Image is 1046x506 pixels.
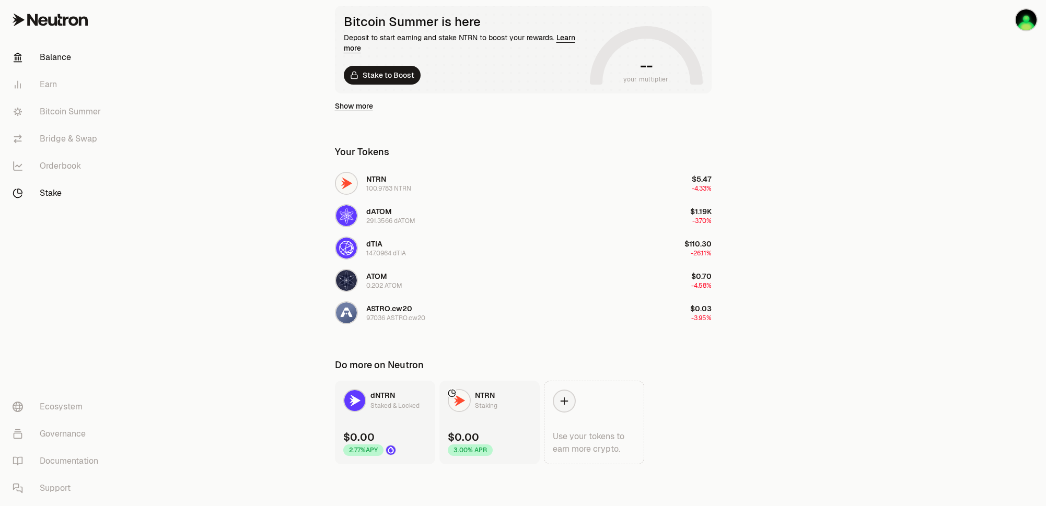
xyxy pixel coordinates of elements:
img: dATOM Logo [336,205,357,226]
img: Drop [386,445,396,455]
a: Use your tokens to earn more crypto. [544,381,644,464]
img: ASTRO.cw20 Logo [336,302,357,323]
div: 291.3566 dATOM [366,217,415,225]
span: dNTRN [370,391,395,400]
div: $0.00 [448,430,479,444]
h1: -- [640,57,652,74]
img: dTIA Logo [336,238,357,258]
span: $1.19K [690,207,712,216]
a: Support [4,475,113,502]
button: ASTRO.cw20 LogoASTRO.cw209.7036 ASTRO.cw20$0.03-3.95% [329,297,718,328]
img: NTRN Logo [449,390,470,411]
span: $5.47 [692,174,712,184]
div: Use your tokens to earn more crypto. [553,430,635,455]
button: dTIA LogodTIA147.0964 dTIA$110.30-26.11% [329,232,718,264]
a: Learn more [344,33,575,53]
span: $110.30 [684,239,712,249]
div: Bitcoin Summer is here [344,15,586,29]
div: $0.00 [343,430,375,444]
button: dATOM LogodATOM291.3566 dATOM$1.19K-3.70% [329,200,718,231]
button: NTRN LogoNTRN100.9783 NTRN$5.47-4.33% [329,168,718,199]
div: Your Tokens [335,145,389,159]
span: -4.58% [691,281,712,290]
span: ASTRO.cw20 [366,304,412,313]
a: Documentation [4,448,113,475]
div: 100.9783 NTRN [366,184,411,193]
span: -26.11% [691,249,712,257]
a: Governance [4,420,113,448]
a: dNTRN LogodNTRNStaked & Locked$0.002.77%APYDrop [335,381,435,464]
div: 9.7036 ASTRO.cw20 [366,314,425,322]
a: Bitcoin Summer [4,98,113,125]
span: $0.70 [691,272,712,281]
a: Bridge & Swap [4,125,113,152]
span: ATOM [366,272,387,281]
img: pandas1003 [1016,9,1037,30]
a: Earn [4,71,113,98]
span: -4.33% [692,184,712,193]
a: Orderbook [4,152,113,180]
img: NTRN Logo [336,173,357,194]
span: dTIA [366,239,382,249]
a: Show more [335,101,373,111]
a: Balance [4,44,113,71]
a: Stake to Boost [344,66,421,85]
div: 147.0964 dTIA [366,249,406,257]
div: Deposit to start earning and stake NTRN to boost your rewards. [344,32,586,53]
img: ATOM Logo [336,270,357,291]
div: Staking [475,401,497,411]
div: Staked & Locked [370,401,420,411]
span: NTRN [366,174,386,184]
div: Do more on Neutron [335,358,424,372]
span: your multiplier [623,74,669,85]
span: $0.03 [690,304,712,313]
img: dNTRN Logo [344,390,365,411]
button: ATOM LogoATOM0.202 ATOM$0.70-4.58% [329,265,718,296]
a: Ecosystem [4,393,113,420]
a: NTRN LogoNTRNStaking$0.003.00% APR [439,381,540,464]
div: 2.77% APY [343,444,383,456]
span: dATOM [366,207,392,216]
span: -3.70% [692,217,712,225]
div: 0.202 ATOM [366,281,402,290]
a: Stake [4,180,113,207]
div: 3.00% APR [448,444,493,456]
span: -3.95% [691,314,712,322]
span: NTRN [475,391,495,400]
